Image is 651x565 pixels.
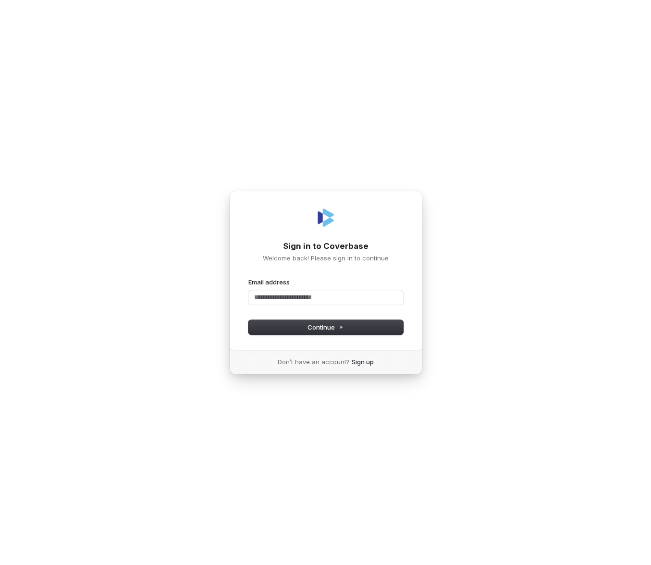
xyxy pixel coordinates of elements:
[307,323,344,332] span: Continue
[248,278,290,286] label: Email address
[352,357,374,366] a: Sign up
[314,206,337,229] img: Coverbase
[248,241,403,252] h1: Sign in to Coverbase
[248,254,403,262] p: Welcome back! Please sign in to continue
[248,320,403,334] button: Continue
[278,357,350,366] span: Don’t have an account?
